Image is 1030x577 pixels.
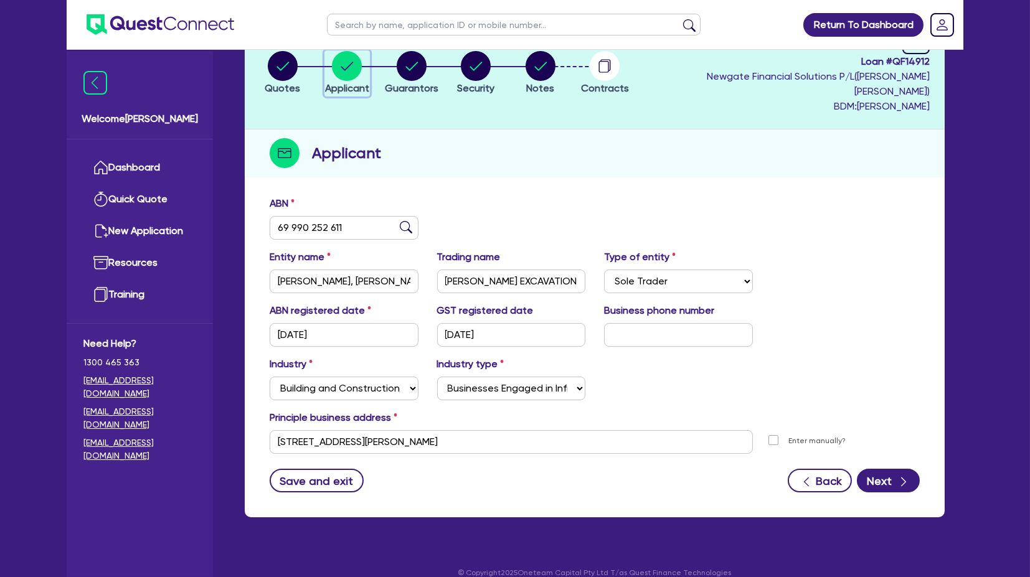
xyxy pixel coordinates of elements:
a: Return To Dashboard [803,13,924,37]
a: Resources [83,247,196,279]
button: Back [788,469,852,492]
img: abn-lookup icon [400,221,412,233]
button: Contracts [580,50,630,96]
a: Dashboard [83,152,196,184]
button: Save and exit [270,469,364,492]
img: quest-connect-logo-blue [87,14,234,35]
img: icon-menu-close [83,71,107,95]
label: GST registered date [437,303,534,318]
span: Newgate Financial Solutions P/L ( [PERSON_NAME] [PERSON_NAME] ) [707,70,930,97]
span: Loan # QF14912 [640,54,930,69]
span: Need Help? [83,336,196,351]
label: Business phone number [604,303,714,318]
label: Type of entity [604,250,676,265]
input: DD / MM / YYYY [270,323,418,347]
label: Industry [270,357,313,372]
span: Contracts [581,82,629,94]
label: Industry type [437,357,504,372]
span: Applicant [325,82,369,94]
a: Dropdown toggle [926,9,958,41]
img: new-application [93,223,108,238]
input: DD / MM / YYYY [437,323,586,347]
span: Security [457,82,494,94]
a: New Application [83,215,196,247]
span: Quotes [265,82,300,94]
button: Next [857,469,920,492]
label: Enter manually? [788,435,846,447]
a: [EMAIL_ADDRESS][DOMAIN_NAME] [83,405,196,431]
label: ABN registered date [270,303,371,318]
button: Security [456,50,495,96]
span: Guarantors [385,82,438,94]
button: Notes [525,50,556,96]
label: Trading name [437,250,501,265]
label: ABN [270,196,295,211]
h2: Applicant [312,142,381,164]
img: quick-quote [93,192,108,207]
span: Welcome [PERSON_NAME] [82,111,198,126]
a: [EMAIL_ADDRESS][DOMAIN_NAME] [83,374,196,400]
button: Guarantors [384,50,439,96]
img: step-icon [270,138,300,168]
img: resources [93,255,108,270]
input: Search by name, application ID or mobile number... [327,14,701,35]
a: Training [83,279,196,311]
label: Principle business address [270,410,397,425]
img: training [93,287,108,302]
a: Quick Quote [83,184,196,215]
span: Notes [526,82,554,94]
button: Applicant [324,50,370,96]
a: [EMAIL_ADDRESS][DOMAIN_NAME] [83,436,196,462]
span: 1300 465 363 [83,356,196,369]
span: BDM: [PERSON_NAME] [640,99,930,114]
label: Entity name [270,250,331,265]
button: Quotes [264,50,301,96]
